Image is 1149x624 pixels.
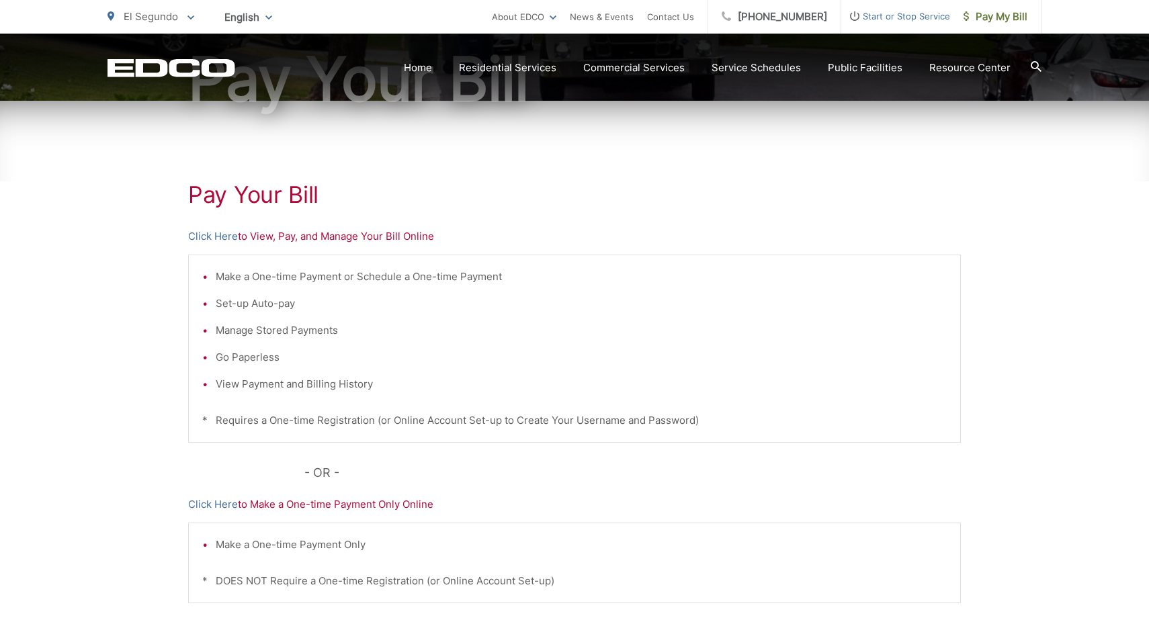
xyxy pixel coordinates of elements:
a: Contact Us [647,9,694,25]
li: Make a One-time Payment or Schedule a One-time Payment [216,269,947,285]
p: * DOES NOT Require a One-time Registration (or Online Account Set-up) [202,573,947,589]
p: to Make a One-time Payment Only Online [188,496,961,512]
a: Commercial Services [583,60,685,76]
a: EDCD logo. Return to the homepage. [108,58,235,77]
li: Make a One-time Payment Only [216,537,947,553]
p: to View, Pay, and Manage Your Bill Online [188,228,961,244]
span: Pay My Bill [964,9,1027,25]
li: Manage Stored Payments [216,322,947,339]
a: Residential Services [459,60,556,76]
li: Go Paperless [216,349,947,365]
a: Public Facilities [828,60,902,76]
li: Set-up Auto-pay [216,296,947,312]
a: Resource Center [929,60,1011,76]
a: About EDCO [492,9,556,25]
p: * Requires a One-time Registration (or Online Account Set-up to Create Your Username and Password) [202,412,947,429]
h1: Pay Your Bill [188,181,961,208]
a: Click Here [188,496,238,512]
a: Service Schedules [712,60,801,76]
span: English [214,5,282,29]
a: Click Here [188,228,238,244]
a: Home [404,60,432,76]
a: News & Events [570,9,634,25]
span: El Segundo [124,10,178,23]
li: View Payment and Billing History [216,376,947,392]
p: - OR - [304,463,962,483]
